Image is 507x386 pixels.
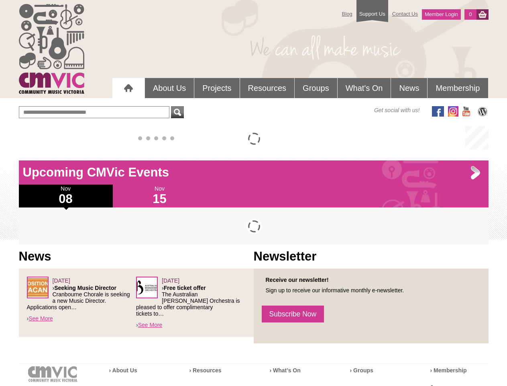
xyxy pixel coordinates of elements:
a: › Resources [189,367,222,374]
a: Projects [194,78,239,98]
a: › About Us [109,367,137,374]
a: News [391,78,427,98]
img: Australian_Brandenburg_Orchestra.png [136,277,158,298]
h1: News [19,248,254,265]
strong: Free ticket offer [164,285,206,291]
div: Nov [113,185,207,207]
a: Groups [295,78,337,98]
img: POSITION_vacant.jpg [27,277,49,298]
strong: Receive our newsletter! [266,277,329,283]
a: See More [138,322,163,328]
a: 0 [464,9,476,20]
a: › Groups [350,367,373,374]
span: Get social with us! [374,106,420,114]
span: [DATE] [162,277,179,284]
a: › What’s On [270,367,301,374]
a: Contact Us [388,7,422,21]
a: Member Login [422,9,461,20]
div: Nov [19,185,113,207]
a: See More [29,315,53,322]
h1: Newsletter [254,248,489,265]
a: › Membership [430,367,467,374]
div: › [27,277,136,322]
strong: Seeking Music Director [54,285,116,291]
h1: 08 [19,193,113,205]
img: CMVic Blog [476,106,489,117]
img: icon-instagram.png [448,106,458,117]
p: Sign up to receive our informative monthly e-newsletter. [262,287,481,294]
h1: Upcoming CMVic Events [19,164,489,181]
p: › Cranbourne Chorale is seeking a new Music Director. Applications open… [27,285,136,310]
a: Membership [428,78,488,98]
a: Blog [338,7,356,21]
a: Subscribe Now [262,306,324,322]
a: What's On [338,78,391,98]
img: cmvic_logo.png [19,4,84,94]
a: Resources [240,78,295,98]
img: cmvic-logo-footer.png [28,366,77,382]
div: › [136,277,246,329]
p: › The Australian [PERSON_NAME] Orchestra is pleased to offer complimentary tickets to… [136,285,246,317]
h1: 15 [113,193,207,205]
span: [DATE] [53,277,70,284]
a: About Us [145,78,194,98]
